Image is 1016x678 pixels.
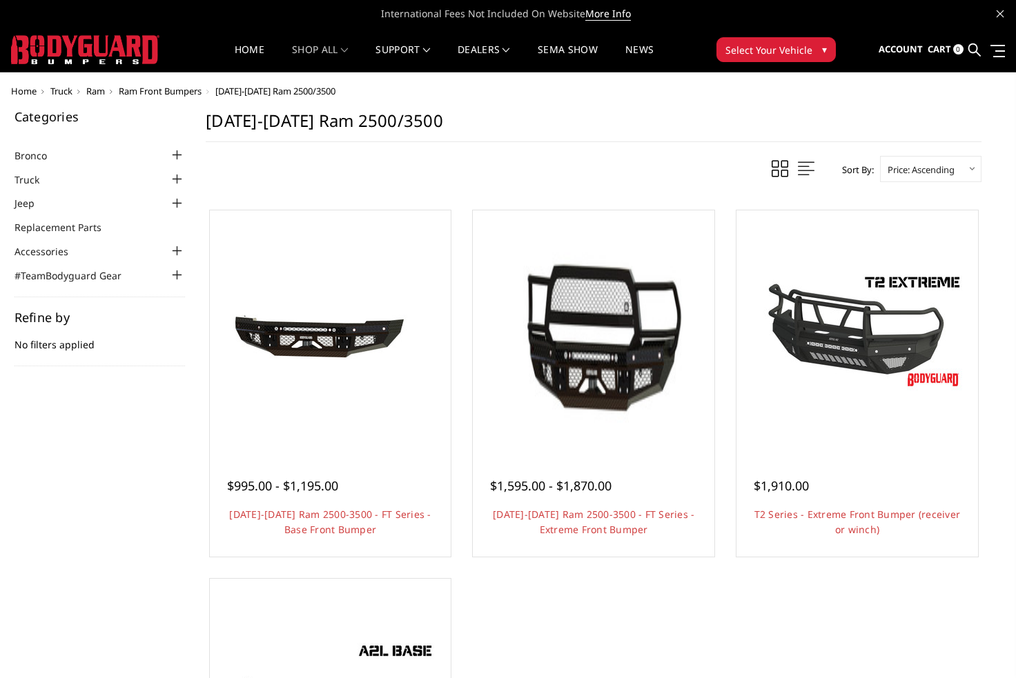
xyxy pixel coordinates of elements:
[928,31,964,68] a: Cart 0
[11,35,159,64] img: BODYGUARD BUMPERS
[490,477,612,494] span: $1,595.00 - $1,870.00
[754,477,809,494] span: $1,910.00
[227,477,338,494] span: $995.00 - $1,195.00
[229,508,431,536] a: [DATE]-[DATE] Ram 2500-3500 - FT Series - Base Front Bumper
[625,45,654,72] a: News
[14,172,57,187] a: Truck
[538,45,598,72] a: SEMA Show
[14,311,186,366] div: No filters applied
[585,7,631,21] a: More Info
[206,110,981,142] h1: [DATE]-[DATE] Ram 2500/3500
[14,148,64,163] a: Bronco
[375,45,430,72] a: Support
[476,214,711,448] a: 2010-2018 Ram 2500-3500 - FT Series - Extreme Front Bumper 2010-2018 Ram 2500-3500 - FT Series - ...
[834,159,874,180] label: Sort By:
[14,110,186,123] h5: Categories
[725,43,812,57] span: Select Your Vehicle
[879,43,923,55] span: Account
[822,42,827,57] span: ▾
[213,214,448,448] a: 2010-2018 Ram 2500-3500 - FT Series - Base Front Bumper 2010-2018 Ram 2500-3500 - FT Series - Bas...
[50,85,72,97] a: Truck
[119,85,202,97] a: Ram Front Bumpers
[928,43,951,55] span: Cart
[14,244,86,259] a: Accessories
[86,85,105,97] a: Ram
[879,31,923,68] a: Account
[740,214,975,448] a: T2 Series - Extreme Front Bumper (receiver or winch) T2 Series - Extreme Front Bumper (receiver o...
[215,85,335,97] span: [DATE]-[DATE] Ram 2500/3500
[14,268,139,283] a: #TeamBodyguard Gear
[476,214,711,448] img: 2010-2018 Ram 2500-3500 - FT Series - Extreme Front Bumper
[14,196,52,210] a: Jeep
[14,311,186,323] h5: Refine by
[953,44,964,54] span: 0
[235,45,264,72] a: Home
[754,508,961,536] a: T2 Series - Extreme Front Bumper (receiver or winch)
[14,220,119,235] a: Replacement Parts
[11,85,37,97] a: Home
[292,45,348,72] a: shop all
[716,37,836,62] button: Select Your Vehicle
[458,45,510,72] a: Dealers
[493,508,694,536] a: [DATE]-[DATE] Ram 2500-3500 - FT Series - Extreme Front Bumper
